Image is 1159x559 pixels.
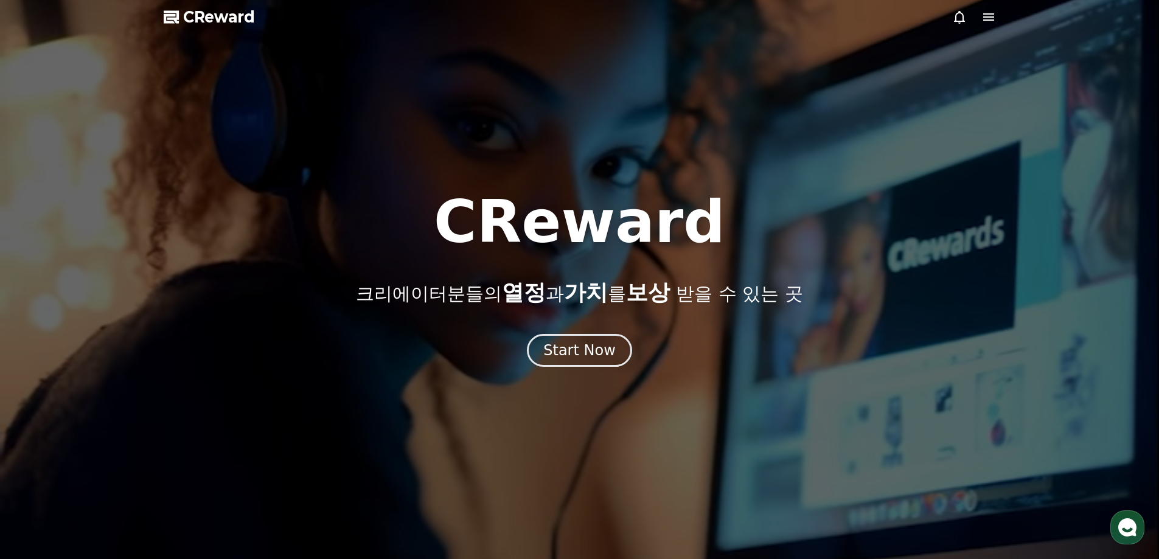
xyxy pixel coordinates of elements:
p: 크리에이터분들의 과 를 받을 수 있는 곳 [356,280,802,305]
span: 대화 [111,404,126,414]
div: Start Now [543,341,616,360]
span: 설정 [188,404,203,414]
a: 홈 [4,386,80,416]
h1: CReward [434,193,725,251]
a: 대화 [80,386,157,416]
button: Start Now [527,334,632,367]
span: 가치 [564,280,608,305]
span: 열정 [502,280,546,305]
a: 설정 [157,386,234,416]
span: 보상 [626,280,670,305]
span: CReward [183,7,255,27]
span: 홈 [38,404,46,414]
a: CReward [164,7,255,27]
a: Start Now [527,346,632,358]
